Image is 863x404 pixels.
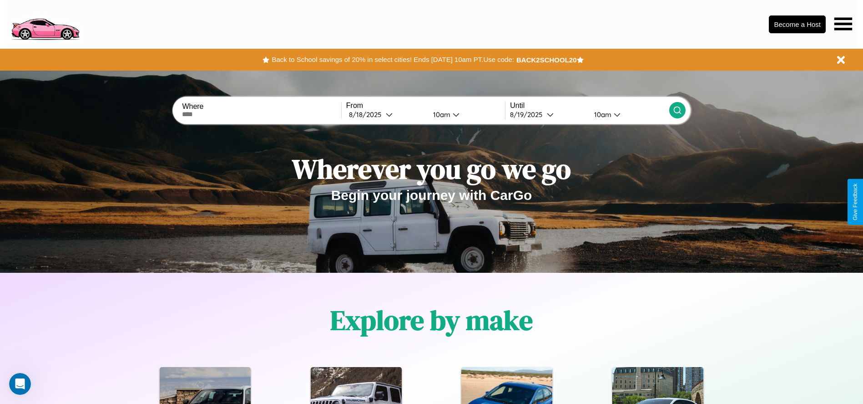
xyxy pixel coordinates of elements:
[590,110,614,119] div: 10am
[429,110,453,119] div: 10am
[349,110,386,119] div: 8 / 18 / 2025
[769,15,826,33] button: Become a Host
[269,53,516,66] button: Back to School savings of 20% in select cities! Ends [DATE] 10am PT.Use code:
[510,102,669,110] label: Until
[852,184,858,220] div: Give Feedback
[7,5,83,42] img: logo
[9,373,31,395] iframe: Intercom live chat
[587,110,669,119] button: 10am
[182,102,341,111] label: Where
[426,110,505,119] button: 10am
[510,110,547,119] div: 8 / 19 / 2025
[516,56,577,64] b: BACK2SCHOOL20
[346,102,505,110] label: From
[330,302,533,339] h1: Explore by make
[346,110,426,119] button: 8/18/2025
